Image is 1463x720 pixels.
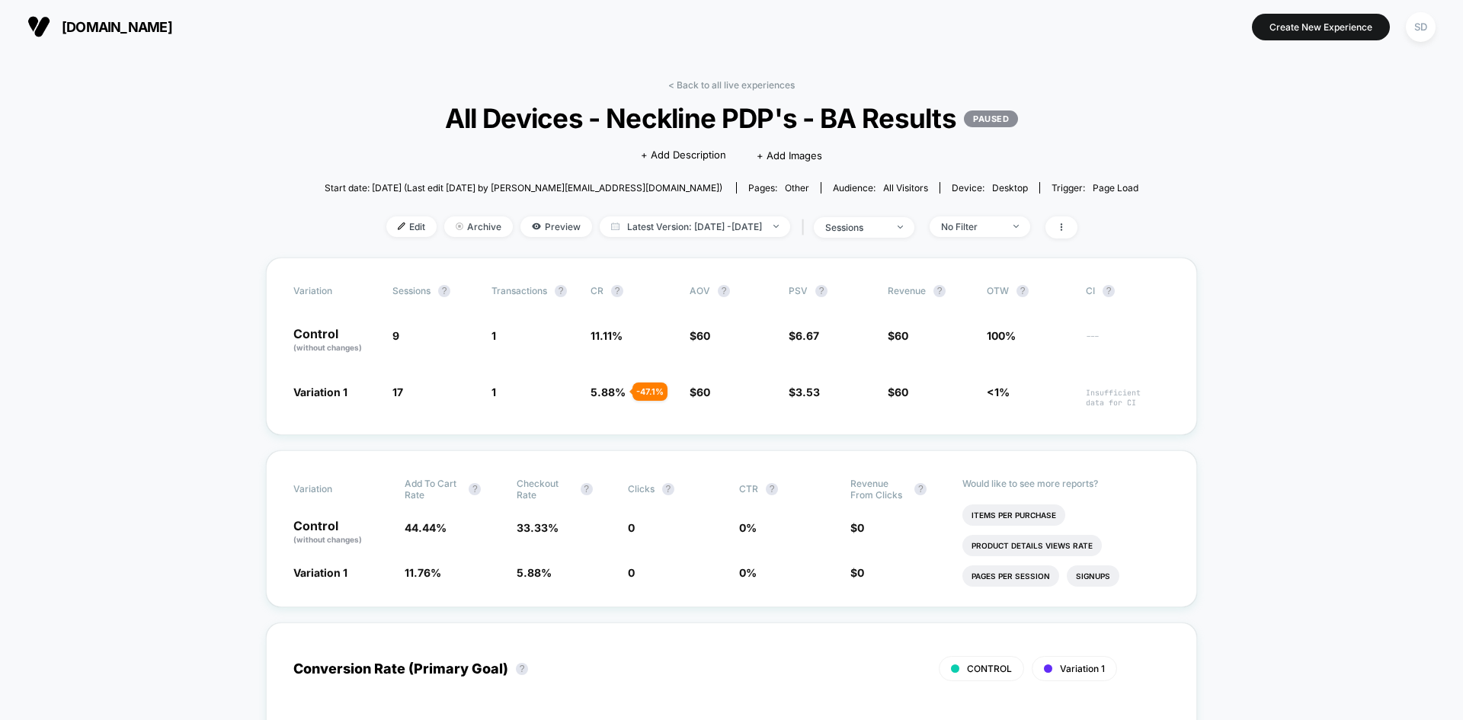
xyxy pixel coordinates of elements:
[405,566,441,579] span: 11.76 %
[933,285,946,297] button: ?
[739,566,757,579] span: 0 %
[850,478,907,501] span: Revenue From Clicks
[898,226,903,229] img: end
[833,182,928,194] div: Audience:
[27,15,50,38] img: Visually logo
[1086,331,1170,354] span: ---
[293,535,362,544] span: (without changes)
[1067,565,1119,587] li: Signups
[696,386,710,398] span: 60
[628,483,655,494] span: Clicks
[491,386,496,398] span: 1
[773,225,779,228] img: end
[690,285,710,296] span: AOV
[1013,225,1019,228] img: end
[386,216,437,237] span: Edit
[962,535,1102,556] li: Product Details Views Rate
[392,329,399,342] span: 9
[405,521,447,534] span: 44.44 %
[696,329,710,342] span: 60
[520,216,592,237] span: Preview
[662,483,674,495] button: ?
[1401,11,1440,43] button: SD
[611,222,619,230] img: calendar
[611,285,623,297] button: ?
[1103,285,1115,297] button: ?
[366,102,1098,134] span: All Devices - Neckline PDP's - BA Results
[766,483,778,495] button: ?
[293,328,377,354] p: Control
[798,216,814,238] span: |
[405,478,461,501] span: Add To Cart Rate
[850,566,864,579] span: $
[987,285,1071,297] span: OTW
[883,182,928,194] span: All Visitors
[962,565,1059,587] li: Pages Per Session
[1052,182,1138,194] div: Trigger:
[964,110,1018,127] p: PAUSED
[718,285,730,297] button: ?
[668,79,795,91] a: < Back to all live experiences
[825,222,886,233] div: sessions
[941,221,1002,232] div: No Filter
[517,478,573,501] span: Checkout Rate
[796,329,819,342] span: 6.67
[325,182,722,194] span: Start date: [DATE] (Last edit [DATE] by [PERSON_NAME][EMAIL_ADDRESS][DOMAIN_NAME])
[789,285,808,296] span: PSV
[815,285,828,297] button: ?
[591,329,623,342] span: 11.11 %
[888,329,908,342] span: $
[987,386,1010,398] span: <1%
[785,182,809,194] span: other
[789,329,819,342] span: $
[850,521,864,534] span: $
[438,285,450,297] button: ?
[293,520,389,546] p: Control
[1086,285,1170,297] span: CI
[392,386,403,398] span: 17
[857,566,864,579] span: 0
[516,663,528,675] button: ?
[1086,388,1170,408] span: Insufficient data for CI
[1406,12,1436,42] div: SD
[739,483,758,494] span: CTR
[914,483,927,495] button: ?
[1016,285,1029,297] button: ?
[895,329,908,342] span: 60
[690,386,710,398] span: $
[398,222,405,230] img: edit
[491,329,496,342] span: 1
[469,483,481,495] button: ?
[591,386,626,398] span: 5.88 %
[888,386,908,398] span: $
[293,386,347,398] span: Variation 1
[748,182,809,194] div: Pages:
[392,285,431,296] span: Sessions
[992,182,1028,194] span: desktop
[23,14,177,39] button: [DOMAIN_NAME]
[293,343,362,352] span: (without changes)
[757,149,822,162] span: + Add Images
[444,216,513,237] span: Archive
[491,285,547,296] span: Transactions
[690,329,710,342] span: $
[293,566,347,579] span: Variation 1
[895,386,908,398] span: 60
[517,566,552,579] span: 5.88 %
[632,382,667,401] div: - 47.1 %
[591,285,603,296] span: CR
[888,285,926,296] span: Revenue
[739,521,757,534] span: 0 %
[641,148,726,163] span: + Add Description
[555,285,567,297] button: ?
[1093,182,1138,194] span: Page Load
[967,663,1012,674] span: CONTROL
[293,478,377,501] span: Variation
[1060,663,1105,674] span: Variation 1
[857,521,864,534] span: 0
[517,521,559,534] span: 33.33 %
[62,19,172,35] span: [DOMAIN_NAME]
[962,504,1065,526] li: Items Per Purchase
[628,566,635,579] span: 0
[789,386,820,398] span: $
